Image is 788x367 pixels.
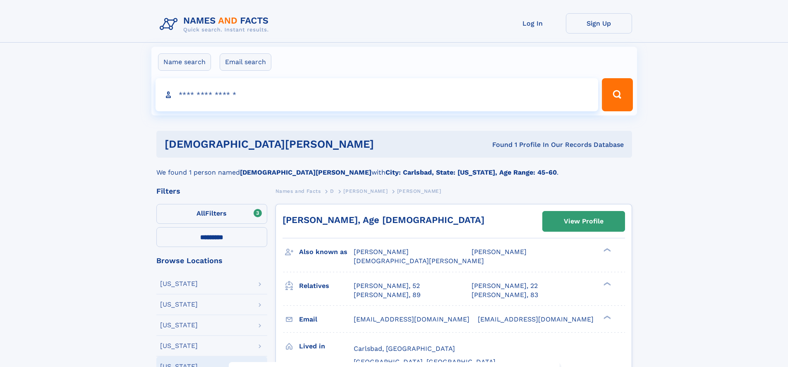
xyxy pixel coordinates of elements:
div: [US_STATE] [160,343,198,349]
h1: [DEMOGRAPHIC_DATA][PERSON_NAME] [165,139,433,149]
h3: Email [299,312,354,326]
h3: Also known as [299,245,354,259]
div: Found 1 Profile In Our Records Database [433,140,624,149]
label: Filters [156,204,267,224]
a: D [330,186,334,196]
div: [US_STATE] [160,322,198,329]
b: [DEMOGRAPHIC_DATA][PERSON_NAME] [240,168,371,176]
button: Search Button [602,78,632,111]
div: ❯ [601,314,611,320]
span: [GEOGRAPHIC_DATA], [GEOGRAPHIC_DATA] [354,358,496,366]
span: [EMAIL_ADDRESS][DOMAIN_NAME] [478,315,594,323]
a: Log In [500,13,566,34]
a: View Profile [543,211,625,231]
span: [PERSON_NAME] [472,248,527,256]
input: search input [156,78,599,111]
a: Sign Up [566,13,632,34]
label: Name search [158,53,211,71]
a: [PERSON_NAME], 52 [354,281,420,290]
span: [PERSON_NAME] [343,188,388,194]
span: [DEMOGRAPHIC_DATA][PERSON_NAME] [354,257,484,265]
a: [PERSON_NAME], 83 [472,290,538,300]
span: [EMAIL_ADDRESS][DOMAIN_NAME] [354,315,469,323]
div: We found 1 person named with . [156,158,632,178]
img: Logo Names and Facts [156,13,275,36]
span: [PERSON_NAME] [397,188,441,194]
a: Names and Facts [275,186,321,196]
div: [US_STATE] [160,301,198,308]
span: D [330,188,334,194]
a: [PERSON_NAME], Age [DEMOGRAPHIC_DATA] [283,215,484,225]
div: Filters [156,187,267,195]
a: [PERSON_NAME] [343,186,388,196]
h3: Lived in [299,339,354,353]
div: [US_STATE] [160,281,198,287]
a: [PERSON_NAME], 89 [354,290,421,300]
span: All [196,209,205,217]
b: City: Carlsbad, State: [US_STATE], Age Range: 45-60 [386,168,557,176]
h3: Relatives [299,279,354,293]
a: [PERSON_NAME], 22 [472,281,538,290]
label: Email search [220,53,271,71]
div: View Profile [564,212,604,231]
div: ❯ [601,281,611,286]
div: Browse Locations [156,257,267,264]
span: [PERSON_NAME] [354,248,409,256]
div: ❯ [601,247,611,253]
span: Carlsbad, [GEOGRAPHIC_DATA] [354,345,455,353]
